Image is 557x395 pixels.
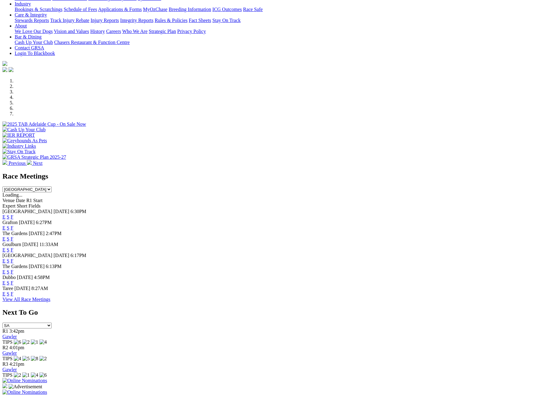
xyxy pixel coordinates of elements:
[2,356,13,361] span: TIPS
[2,345,8,350] span: R2
[2,372,13,378] span: TIPS
[2,286,13,291] span: Taree
[11,280,13,285] a: F
[2,297,50,302] a: View All Race Meetings
[15,1,31,6] a: Industry
[19,220,35,225] span: [DATE]
[2,383,7,388] img: 15187_Greyhounds_GreysPlayCentral_Resize_SA_WebsiteBanner_300x115_2025.jpg
[22,356,30,361] img: 5
[31,356,38,361] img: 8
[28,203,40,208] span: Fields
[122,29,148,34] a: Who We Are
[243,7,262,12] a: Race Safe
[2,378,47,383] img: Online Nominations
[2,334,17,339] a: Gawler
[2,308,555,317] h2: Next To Go
[2,209,52,214] span: [GEOGRAPHIC_DATA]
[15,18,555,23] div: Care & Integrity
[71,253,86,258] span: 6:17PM
[2,350,17,356] a: Gawler
[2,269,5,274] a: E
[2,253,52,258] span: [GEOGRAPHIC_DATA]
[2,236,5,241] a: E
[22,372,30,378] img: 1
[7,258,9,263] a: S
[14,372,21,378] img: 2
[39,339,47,345] img: 4
[15,40,53,45] a: Cash Up Your Club
[16,198,25,203] span: Date
[15,40,555,45] div: Bar & Dining
[2,280,5,285] a: E
[71,209,86,214] span: 6:30PM
[2,231,27,236] span: The Gardens
[2,132,35,138] img: IER REPORT
[34,275,50,280] span: 4:58PM
[29,231,45,236] span: [DATE]
[7,247,9,252] a: S
[2,61,7,66] img: logo-grsa-white.png
[2,172,555,180] h2: Race Meetings
[15,51,55,56] a: Login To Blackbook
[2,198,15,203] span: Venue
[212,18,240,23] a: Stay On Track
[36,220,52,225] span: 6:27PM
[31,286,48,291] span: 8:27AM
[2,390,47,395] img: Online Nominations
[27,160,32,165] img: chevron-right-pager-white.svg
[22,339,30,345] img: 2
[15,12,47,17] a: Care & Integrity
[2,121,86,127] img: 2025 TAB Adelaide Cup - On Sale Now
[9,67,13,72] img: twitter.svg
[2,367,17,372] a: Gawler
[14,356,21,361] img: 4
[15,23,27,28] a: About
[54,29,89,34] a: Vision and Values
[2,275,16,280] span: Dubbo
[212,7,242,12] a: ICG Outcomes
[169,7,211,12] a: Breeding Information
[15,29,555,34] div: About
[39,372,47,378] img: 6
[2,67,7,72] img: facebook.svg
[64,7,97,12] a: Schedule of Fees
[2,258,5,263] a: E
[11,258,13,263] a: F
[2,127,46,132] img: Cash Up Your Club
[50,18,89,23] a: Track Injury Rebate
[2,220,18,225] span: Grafton
[9,384,42,390] img: Advertisement
[39,356,47,361] img: 2
[2,192,22,197] span: Loading...
[7,225,9,230] a: S
[2,203,16,208] span: Expert
[15,34,42,39] a: Bar & Dining
[11,225,13,230] a: F
[9,345,24,350] span: 4:01pm
[7,291,9,296] a: S
[15,18,49,23] a: Stewards Reports
[11,214,13,219] a: F
[27,161,42,166] a: Next
[2,225,5,230] a: E
[120,18,153,23] a: Integrity Reports
[177,29,206,34] a: Privacy Policy
[2,361,8,367] span: R3
[31,372,38,378] img: 4
[2,160,7,165] img: chevron-left-pager-white.svg
[22,242,38,247] span: [DATE]
[2,138,47,143] img: Greyhounds As Pets
[2,339,13,345] span: TIPS
[31,339,38,345] img: 1
[90,29,105,34] a: History
[2,143,36,149] img: Industry Links
[9,328,24,334] span: 3:42pm
[7,280,9,285] a: S
[15,7,62,12] a: Bookings & Scratchings
[15,7,555,12] div: Industry
[2,264,27,269] span: The Gardens
[26,198,42,203] span: R1 Start
[15,45,44,50] a: Contact GRSA
[2,247,5,252] a: E
[17,203,27,208] span: Short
